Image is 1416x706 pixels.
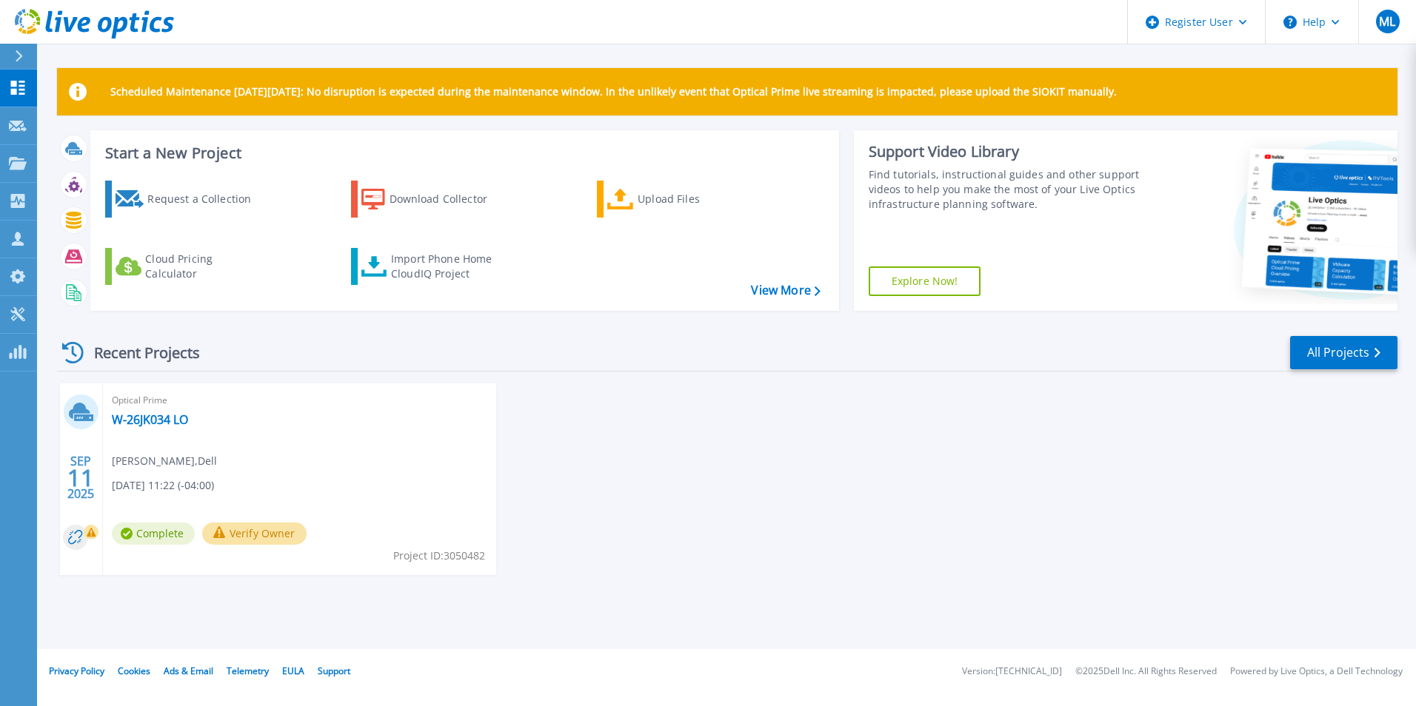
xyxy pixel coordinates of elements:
a: Cloud Pricing Calculator [105,248,270,285]
button: Verify Owner [202,522,307,545]
a: Request a Collection [105,181,270,218]
a: All Projects [1290,336,1397,369]
a: Telemetry [227,665,269,677]
a: Privacy Policy [49,665,104,677]
span: [DATE] 11:22 (-04:00) [112,477,214,494]
span: Complete [112,522,195,545]
span: 11 [67,471,94,484]
div: Support Video Library [869,142,1146,161]
a: Cookies [118,665,150,677]
span: Project ID: 3050482 [393,548,485,564]
div: SEP 2025 [67,451,95,505]
div: Recent Projects [57,334,220,371]
div: Import Phone Home CloudIQ Project [391,252,507,281]
a: Download Collector [351,181,516,218]
a: EULA [282,665,304,677]
li: © 2025 Dell Inc. All Rights Reserved [1075,667,1217,676]
a: Ads & Email [164,665,213,677]
span: ML [1379,16,1395,27]
div: Download Collector [390,184,508,214]
div: Cloud Pricing Calculator [145,252,264,281]
div: Find tutorials, instructional guides and other support videos to help you make the most of your L... [869,167,1146,212]
li: Version: [TECHNICAL_ID] [962,667,1062,676]
a: Explore Now! [869,266,981,296]
p: Scheduled Maintenance [DATE][DATE]: No disruption is expected during the maintenance window. In t... [110,86,1117,98]
a: Upload Files [597,181,762,218]
a: View More [751,283,820,297]
a: Support [318,665,350,677]
span: Optical Prime [112,392,487,409]
a: W-26JK034 LO [112,412,188,427]
li: Powered by Live Optics, a Dell Technology [1230,667,1403,676]
div: Upload Files [638,184,756,214]
h3: Start a New Project [105,145,820,161]
span: [PERSON_NAME] , Dell [112,453,217,469]
div: Request a Collection [147,184,266,214]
